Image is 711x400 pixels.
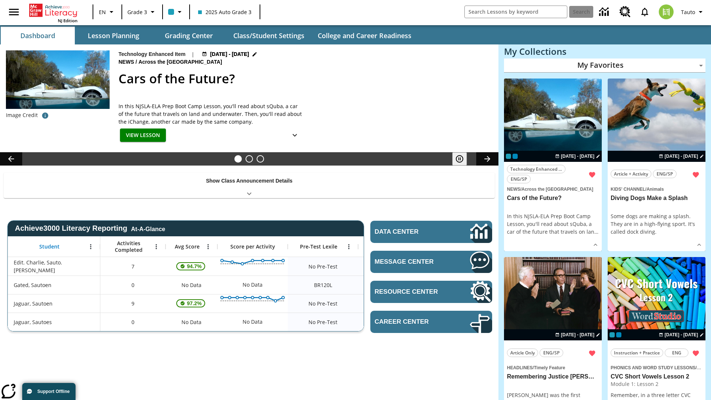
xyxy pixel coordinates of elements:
img: avatar image [659,4,674,19]
span: Instruction + Practice [614,349,660,357]
div: No Data, Jaguar, Sautoes [239,314,266,329]
span: Edit. Charlie, Sauto. [PERSON_NAME] [14,259,96,274]
span: Message Center [375,258,448,266]
button: Language: EN, Select a language [96,5,119,19]
span: [DATE] - [DATE] [665,331,698,338]
button: Slide 1 Cars of the Future? [234,155,242,163]
button: Article Only [507,349,538,357]
h3: CVC Short Vowels Lesson 2 [611,373,702,381]
button: Remove from Favorites [689,347,702,360]
span: Across the [GEOGRAPHIC_DATA] [138,58,224,66]
button: Select a new avatar [654,2,678,21]
span: No Data [178,277,205,293]
div: No Data, Edit. Charlie, Sauto. Charlie [358,257,428,276]
button: Slide 3 Career Lesson [257,155,264,163]
span: 2025 Auto Grade 3 [198,8,251,16]
span: Headlines [507,365,533,370]
span: Activities Completed [104,240,153,253]
button: Photo credit: AP [38,109,53,122]
button: Support Offline [22,383,76,400]
div: 7, Edit. Charlie, Sauto. Charlie [100,257,166,276]
div: No Data, Jaguar, Sautoen [358,294,428,313]
span: 0 [131,281,134,289]
button: Open Menu [151,241,162,252]
button: Instruction + Practice [611,349,663,357]
button: Technology Enhanced Item [507,165,565,173]
button: Grade: Grade 3, Select a grade [124,5,160,19]
span: Topic: Kids' Channel/Animals [611,185,702,193]
span: Beginning reader 120 Lexile, Gated, Sautoen [314,281,332,289]
p: Technology Enhanced Item [118,50,186,58]
span: Achieve3000 Literacy Reporting [15,224,165,233]
span: Gated, Sautoen [14,281,51,289]
div: No Data, Jaguar, Sautoes [166,313,217,331]
button: Remove from Favorites [689,168,702,181]
div: lesson details [504,79,602,251]
button: Open Menu [85,241,96,252]
span: Topic: Headlines/Timely Feature [507,363,599,371]
span: No Pre-Test, Jaguar, Sautoen [308,300,337,307]
div: 9, Jaguar, Sautoen [100,294,166,313]
button: Class color is light blue. Change class color [165,5,187,19]
span: 0 [131,318,134,326]
div: lesson details [608,79,705,251]
div: No Data, Gated, Sautoen [239,277,266,292]
button: ENG/SP [540,349,563,357]
span: 97.2% [184,297,205,310]
span: No Data [178,314,205,330]
a: Data Center [370,221,492,243]
div: Home [29,2,77,23]
span: 7 [131,263,134,270]
button: Jul 01 - Aug 01 Choose Dates [200,50,259,58]
button: Pause [452,152,467,166]
button: Aug 22 - Aug 22 Choose Dates [554,331,602,338]
span: ENG/SP [511,175,527,183]
div: My Favorites [504,59,705,73]
div: Current Class [610,332,615,337]
h2: Cars of the Future? [118,69,490,88]
span: Support Offline [37,389,70,394]
button: Remove from Favorites [585,168,599,181]
h3: My Collections [504,46,705,57]
input: search field [465,6,567,18]
button: Show Details [694,239,705,250]
div: 0, Gated, Sautoen [100,276,166,294]
span: ENG/SP [657,170,673,178]
div: In this NJSLA-ELA Prep Boot Camp Lesson, you'll read about sQuba, a car of the future that travel... [118,102,304,126]
span: Timely Feature [534,365,565,370]
div: OL 2025 Auto Grade 4 [616,332,621,337]
span: Avg Score [175,243,200,250]
button: Show Details [287,129,302,142]
span: News [118,58,136,66]
span: Student [39,243,60,250]
span: Career Center [375,318,448,326]
span: Score per Activity [230,243,275,250]
div: At-A-Glance [131,224,165,233]
span: NJ Edition [58,18,77,23]
span: No Pre-Test, Jaguar, Sautoes [308,318,337,326]
button: Open side menu [3,1,25,23]
span: / [695,364,701,371]
button: Jul 01 - Aug 01 Choose Dates [554,153,602,160]
button: ENG/SP [507,175,531,183]
span: [DATE] - [DATE] [210,50,249,58]
a: Resource Center, Will open in new tab [615,2,635,22]
button: Show Details [590,239,601,250]
span: n [591,228,594,235]
a: Data Center [595,2,615,22]
span: Current Class [506,154,511,159]
button: Article + Activity [611,170,651,178]
button: Dashboard [1,27,75,44]
span: Data Center [375,228,445,236]
div: Pause [452,152,474,166]
span: Jaguar, Sautoes [14,318,52,326]
a: Home [29,3,77,18]
span: Kids' Channel [611,187,645,192]
span: Article + Activity [614,170,648,178]
div: , 94.7%, This student's Average First Try Score 94.7% is above 75%, Edit. Charlie, Sauto. Charlie [166,257,217,276]
span: / [520,187,521,192]
span: EN [99,8,106,16]
span: / [533,365,534,370]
